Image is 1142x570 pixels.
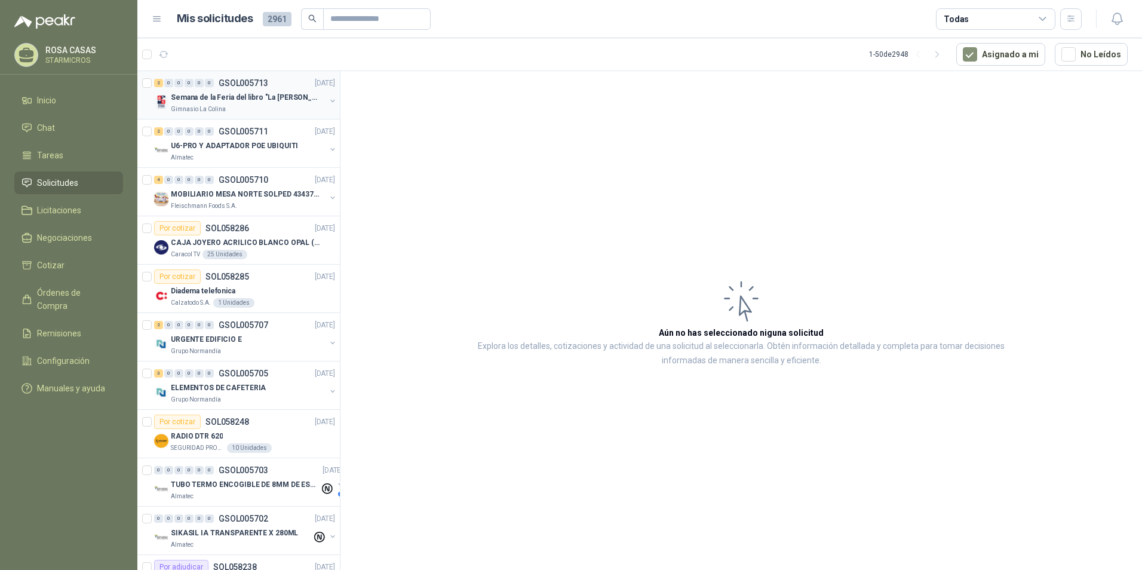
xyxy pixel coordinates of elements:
[37,149,63,162] span: Tareas
[164,466,173,474] div: 0
[14,199,123,222] a: Licitaciones
[219,79,268,87] p: GSOL005713
[185,466,194,474] div: 0
[164,127,173,136] div: 0
[154,127,163,136] div: 2
[315,368,335,379] p: [DATE]
[154,240,168,255] img: Company Logo
[164,514,173,523] div: 0
[195,79,204,87] div: 0
[219,514,268,523] p: GSOL005702
[315,126,335,137] p: [DATE]
[37,204,81,217] span: Licitaciones
[37,231,92,244] span: Negociaciones
[315,174,335,186] p: [DATE]
[14,377,123,400] a: Manuales y ayuda
[177,10,253,27] h1: Mis solicitudes
[174,321,183,329] div: 0
[185,176,194,184] div: 0
[171,237,320,249] p: CAJA JOYERO ACRILICO BLANCO OPAL (En el adjunto mas detalle)
[37,176,78,189] span: Solicitudes
[171,479,320,491] p: TUBO TERMO ENCOGIBLE DE 8MM DE ESPESOR X 5CMS
[171,492,194,501] p: Almatec
[154,176,163,184] div: 4
[37,354,90,367] span: Configuración
[154,124,337,163] a: 2 0 0 0 0 0 GSOL005711[DATE] Company LogoU6-PRO Y ADAPTADOR POE UBIQUITIAlmatec
[171,153,194,163] p: Almatec
[137,410,340,458] a: Por cotizarSOL058248[DATE] Company LogoRADIO DTR 620SEGURIDAD PROVISER LTDA10 Unidades
[263,12,291,26] span: 2961
[205,79,214,87] div: 0
[14,281,123,317] a: Órdenes de Compra
[154,366,337,404] a: 3 0 0 0 0 0 GSOL005705[DATE] Company LogoELEMENTOS DE CAFETERIAGrupo Normandía
[213,298,254,308] div: 1 Unidades
[14,226,123,249] a: Negociaciones
[14,322,123,345] a: Remisiones
[205,514,214,523] div: 0
[195,127,204,136] div: 0
[137,216,340,265] a: Por cotizarSOL058286[DATE] Company LogoCAJA JOYERO ACRILICO BLANCO OPAL (En el adjunto mas detall...
[205,224,249,232] p: SOL058286
[1055,43,1128,66] button: No Leídos
[37,286,112,312] span: Órdenes de Compra
[37,121,55,134] span: Chat
[154,173,337,211] a: 4 0 0 0 0 0 GSOL005710[DATE] Company LogoMOBILIARIO MESA NORTE SOLPED 4343782Fleischmann Foods S.A.
[460,339,1023,368] p: Explora los detalles, cotizaciones y actividad de una solicitud al seleccionarla. Obtén informaci...
[944,13,969,26] div: Todas
[171,347,221,356] p: Grupo Normandía
[154,514,163,523] div: 0
[14,117,123,139] a: Chat
[174,176,183,184] div: 0
[219,321,268,329] p: GSOL005707
[171,201,237,211] p: Fleischmann Foods S.A.
[171,250,200,259] p: Caracol TV
[154,289,168,303] img: Company Logo
[174,466,183,474] div: 0
[315,271,335,283] p: [DATE]
[14,144,123,167] a: Tareas
[154,95,168,109] img: Company Logo
[37,259,65,272] span: Cotizar
[171,395,221,404] p: Grupo Normandía
[171,298,211,308] p: Calzatodo S.A.
[323,465,343,476] p: [DATE]
[154,369,163,378] div: 3
[171,528,298,539] p: SIKASIL IA TRANSPARENTE X 280ML
[37,94,56,107] span: Inicio
[171,92,320,103] p: Semana de la Feria del libro "La [PERSON_NAME]"
[154,531,168,545] img: Company Logo
[14,350,123,372] a: Configuración
[14,89,123,112] a: Inicio
[154,415,201,429] div: Por cotizar
[174,369,183,378] div: 0
[154,79,163,87] div: 2
[869,45,947,64] div: 1 - 50 de 2948
[45,57,120,64] p: STARMICROS
[37,327,81,340] span: Remisiones
[219,466,268,474] p: GSOL005703
[185,127,194,136] div: 0
[171,443,225,453] p: SEGURIDAD PROVISER LTDA
[174,79,183,87] div: 0
[14,171,123,194] a: Solicitudes
[205,321,214,329] div: 0
[195,176,204,184] div: 0
[205,272,249,281] p: SOL058285
[205,127,214,136] div: 0
[154,434,168,448] img: Company Logo
[171,286,235,297] p: Diadema telefonica
[227,443,272,453] div: 10 Unidades
[195,321,204,329] div: 0
[171,189,320,200] p: MOBILIARIO MESA NORTE SOLPED 4343782
[154,482,168,497] img: Company Logo
[205,466,214,474] div: 0
[185,514,194,523] div: 0
[205,418,249,426] p: SOL058248
[195,514,204,523] div: 0
[195,369,204,378] div: 0
[154,385,168,400] img: Company Logo
[164,321,173,329] div: 0
[154,466,163,474] div: 0
[45,46,120,54] p: ROSA CASAS
[171,334,242,345] p: URGENTE EDIFICIO E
